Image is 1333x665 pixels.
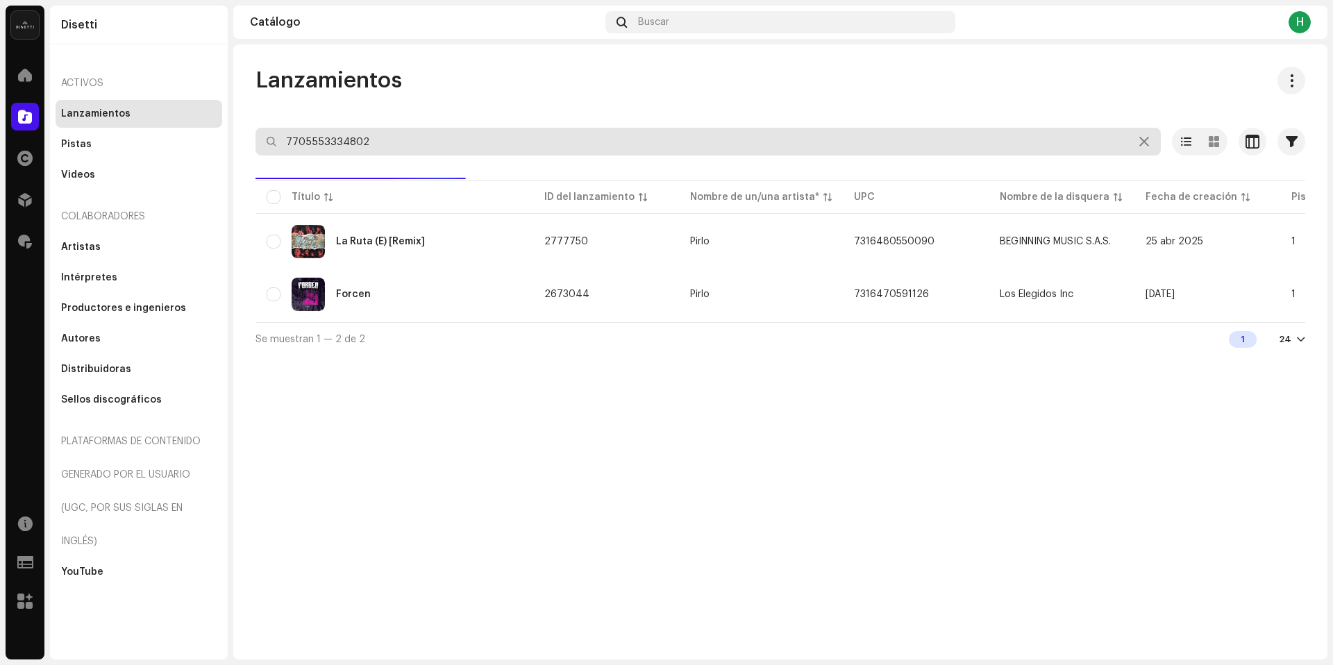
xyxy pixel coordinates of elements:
div: Sellos discográficos [61,394,162,405]
input: Buscar [255,128,1161,155]
div: Autores [61,333,101,344]
div: Distribuidoras [61,364,131,375]
span: BEGINNING MUSIC S.A.S. [1000,237,1111,246]
re-m-nav-item: Intérpretes [56,264,222,292]
div: Nombre de un/una artista* [690,190,819,204]
span: 7316480550090 [854,237,934,246]
re-m-nav-item: Autores [56,325,222,353]
re-m-nav-item: Artistas [56,233,222,261]
span: 7316470591126 [854,289,929,299]
re-a-nav-header: Activos [56,67,222,100]
div: Catálogo [250,17,600,28]
re-a-nav-header: Plataformas de contenido generado por el usuario (UGC, por sus siglas en inglés) [56,425,222,558]
div: Nombre de la disquera [1000,190,1109,204]
re-m-nav-item: YouTube [56,558,222,586]
span: Se muestran 1 — 2 de 2 [255,335,365,344]
re-m-nav-item: Productores e ingenieros [56,294,222,322]
span: 19 feb 2025 [1146,289,1175,299]
div: 24 [1279,334,1291,345]
span: 25 abr 2025 [1146,237,1203,246]
div: ID del lanzamiento [544,190,635,204]
div: Pistas [61,139,92,150]
re-a-nav-header: Colaboradores [56,200,222,233]
span: Buscar [638,17,669,28]
img: 4b3e58b3-da2f-4349-97f3-98eabc0cf955 [292,278,325,311]
div: Lanzamientos [61,108,131,119]
div: Productores e ingenieros [61,303,186,314]
div: Forcen [336,289,371,299]
div: Fecha de creación [1146,190,1237,204]
div: H [1289,11,1311,33]
div: Pirlo [690,237,710,246]
div: 1 [1229,331,1257,348]
img: 02a7c2d3-3c89-4098-b12f-2ff2945c95ee [11,11,39,39]
span: Lanzamientos [255,67,402,94]
re-m-nav-item: Videos [56,161,222,189]
div: Videos [61,169,95,180]
div: La Ruta (E) [Remix] [336,237,425,246]
re-m-nav-item: Lanzamientos [56,100,222,128]
div: Artistas [61,242,101,253]
span: Los Elegidos Inc [1000,289,1073,299]
span: 2673044 [544,289,589,299]
div: YouTube [61,566,103,578]
div: Pirlo [690,289,710,299]
div: Intérpretes [61,272,117,283]
span: Pirlo [690,237,832,246]
div: Título [292,190,320,204]
re-m-nav-item: Distribuidoras [56,355,222,383]
span: 2777750 [544,237,588,246]
span: Pirlo [690,289,832,299]
re-m-nav-item: Sellos discográficos [56,386,222,414]
re-m-nav-item: Pistas [56,131,222,158]
img: 2ff42a9f-129d-4537-9c91-a24dac3b8bb4 [292,225,325,258]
